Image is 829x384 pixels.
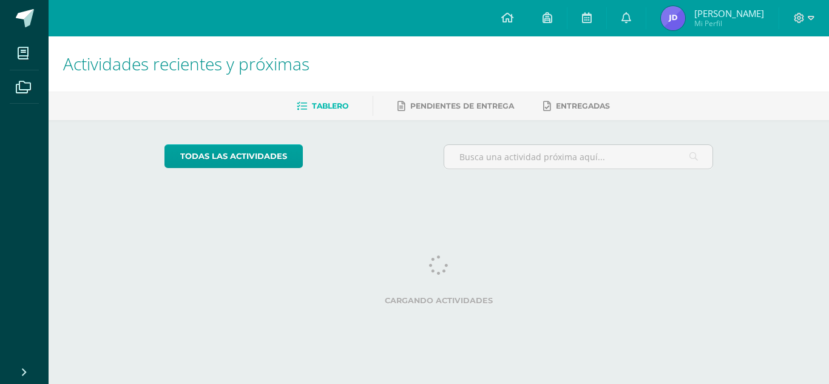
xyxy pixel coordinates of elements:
[312,101,348,110] span: Tablero
[543,96,610,116] a: Entregadas
[410,101,514,110] span: Pendientes de entrega
[661,6,685,30] img: c0ef1fb49d5dbfcf3871512e26dcd321.png
[444,145,713,169] input: Busca una actividad próxima aquí...
[694,18,764,29] span: Mi Perfil
[63,52,310,75] span: Actividades recientes y próximas
[694,7,764,19] span: [PERSON_NAME]
[297,96,348,116] a: Tablero
[164,144,303,168] a: todas las Actividades
[164,296,714,305] label: Cargando actividades
[556,101,610,110] span: Entregadas
[398,96,514,116] a: Pendientes de entrega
